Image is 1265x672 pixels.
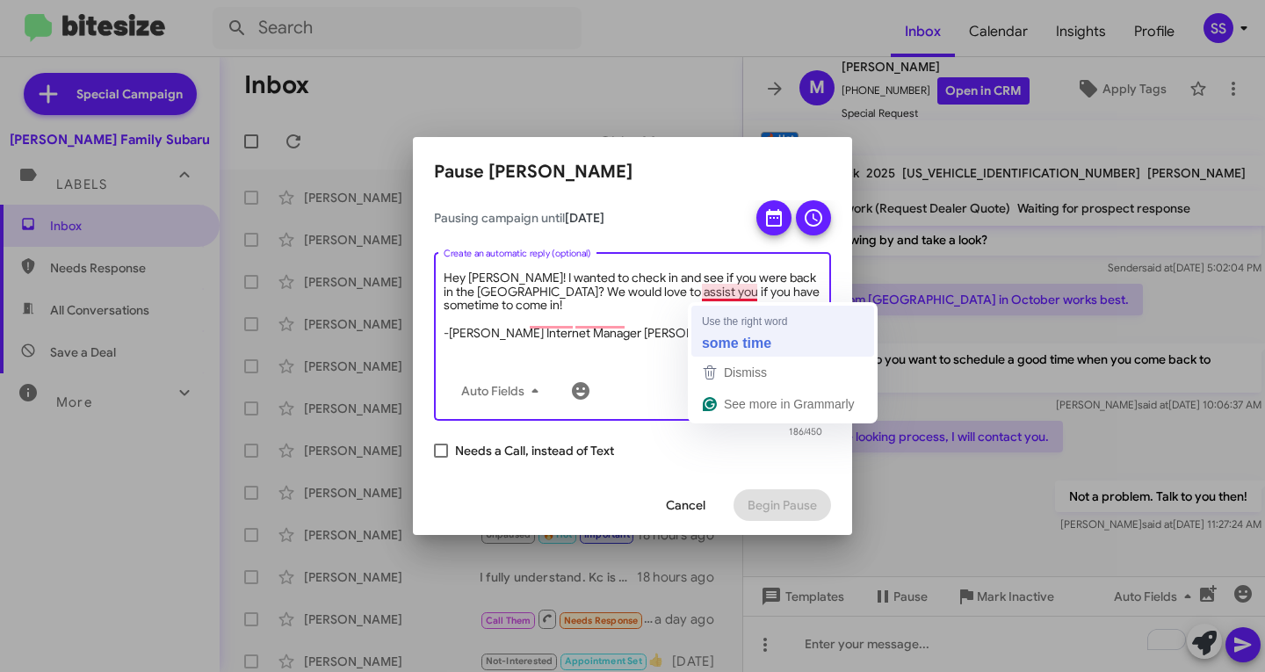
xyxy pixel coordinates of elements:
[734,489,831,521] button: Begin Pause
[666,489,705,521] span: Cancel
[447,375,560,407] button: Auto Fields
[461,375,546,407] span: Auto Fields
[652,489,719,521] button: Cancel
[455,440,614,461] span: Needs a Call, instead of Text
[565,210,604,226] span: [DATE]
[444,270,822,361] textarea: To enrich screen reader interactions, please activate Accessibility in Grammarly extension settings
[789,427,822,437] mat-hint: 186/450
[748,489,817,521] span: Begin Pause
[434,158,831,186] h2: Pause [PERSON_NAME]
[434,209,741,227] span: Pausing campaign until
